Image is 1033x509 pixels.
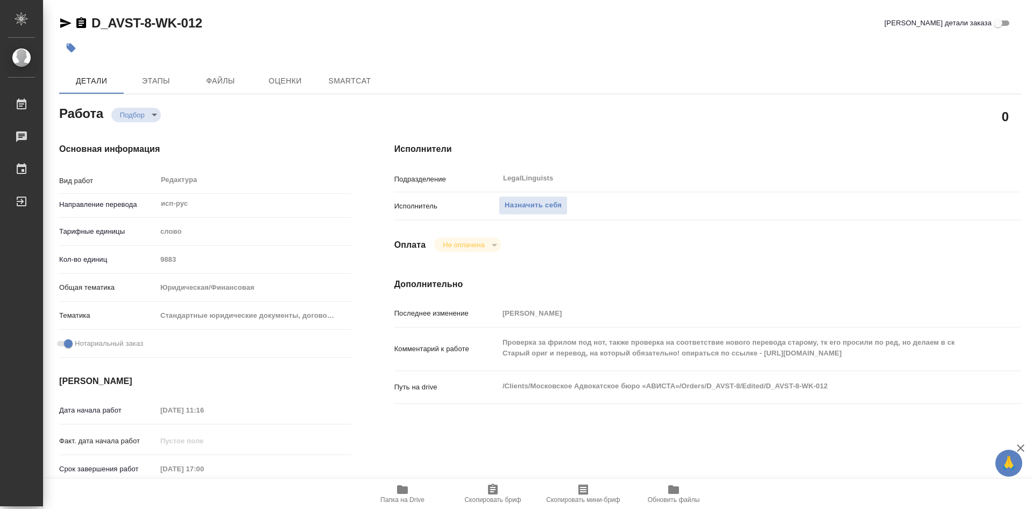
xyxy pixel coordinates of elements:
[394,201,499,212] p: Исполнитель
[59,254,157,265] p: Кол-во единиц
[885,18,992,29] span: [PERSON_NAME] детали заказа
[546,496,620,504] span: Скопировать мини-бриф
[324,74,376,88] span: SmartCat
[380,496,424,504] span: Папка на Drive
[59,282,157,293] p: Общая тематика
[357,479,448,509] button: Папка на Drive
[66,74,117,88] span: Детали
[1000,452,1018,475] span: 🙏
[117,110,148,120] button: Подбор
[499,333,969,362] textarea: Проверка за фрилом под нот, также проверка на соответствие нового перевода старому, тк его просил...
[59,199,157,210] p: Направление перевода
[59,310,157,321] p: Тематика
[995,450,1022,477] button: 🙏
[75,17,88,30] button: Скопировать ссылку
[499,305,969,321] input: Пустое поле
[628,479,719,509] button: Обновить файлы
[394,239,426,252] h4: Оплата
[394,308,499,319] p: Последнее изменение
[59,464,157,475] p: Срок завершения работ
[59,36,83,60] button: Добавить тэг
[499,196,568,215] button: Назначить себя
[59,17,72,30] button: Скопировать ссылку для ЯМессенджера
[505,199,562,212] span: Назначить себя
[59,405,157,416] p: Дата начала работ
[394,278,1021,291] h4: Дополнительно
[499,377,969,395] textarea: /Clients/Московское Адвокатское бюро «АВИСТА»/Orders/D_AVST-8/Edited/D_AVST-8-WK-012
[157,306,351,325] div: Стандартные юридические документы, договоры, уставы
[394,344,499,354] p: Комментарий к работе
[59,226,157,237] p: Тарифные единицы
[157,433,251,449] input: Пустое поле
[59,436,157,447] p: Факт. дата начала работ
[434,238,500,252] div: Подбор
[195,74,246,88] span: Файлы
[59,176,157,186] p: Вид работ
[1002,107,1009,125] h2: 0
[259,74,311,88] span: Оценки
[538,479,628,509] button: Скопировать мини-бриф
[157,278,351,297] div: Юридическая/Финансовая
[75,338,143,349] span: Нотариальный заказ
[394,174,499,185] p: Подразделение
[91,16,202,30] a: D_AVST-8-WK-012
[157,222,351,241] div: слово
[394,143,1021,156] h4: Исполнители
[111,108,161,122] div: Подбор
[157,402,251,418] input: Пустое поле
[448,479,538,509] button: Скопировать бриф
[440,240,487,249] button: Не оплачена
[59,143,351,156] h4: Основная информация
[59,375,351,388] h4: [PERSON_NAME]
[648,496,700,504] span: Обновить файлы
[130,74,182,88] span: Этапы
[157,461,251,477] input: Пустое поле
[394,382,499,393] p: Путь на drive
[157,252,351,267] input: Пустое поле
[59,103,103,122] h2: Работа
[464,496,521,504] span: Скопировать бриф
